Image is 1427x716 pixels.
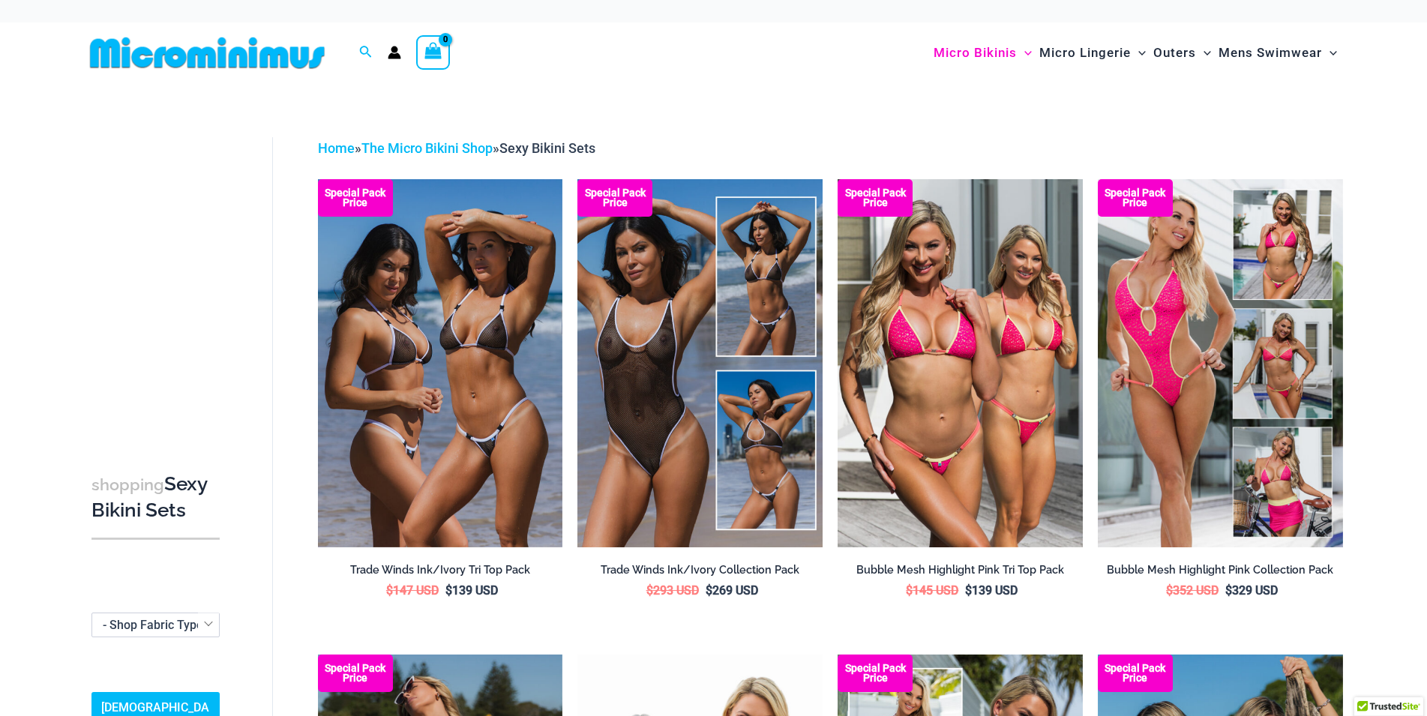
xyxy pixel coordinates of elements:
nav: Site Navigation [928,28,1344,78]
bdi: 139 USD [965,583,1018,598]
span: » » [318,140,595,156]
a: The Micro Bikini Shop [361,140,493,156]
span: Micro Lingerie [1039,34,1131,72]
a: OutersMenu ToggleMenu Toggle [1150,30,1215,76]
b: Special Pack Price [577,188,652,208]
b: Special Pack Price [318,188,393,208]
span: Mens Swimwear [1219,34,1322,72]
a: Trade Winds Ink/Ivory Tri Top Pack [318,563,563,583]
bdi: 329 USD [1225,583,1278,598]
bdi: 139 USD [445,583,498,598]
img: Collection Pack [577,179,823,547]
a: Micro BikinisMenu ToggleMenu Toggle [930,30,1036,76]
img: Top Bum Pack [318,179,563,547]
span: - Shop Fabric Type [103,618,203,632]
a: Bubble Mesh Highlight Pink Tri Top Pack [838,563,1083,583]
iframe: TrustedSite Certified [91,125,226,425]
a: Mens SwimwearMenu ToggleMenu Toggle [1215,30,1341,76]
a: Home [318,140,355,156]
a: Collection Pack F Collection Pack BCollection Pack B [1098,179,1343,547]
b: Special Pack Price [1098,664,1173,683]
span: $ [906,583,913,598]
h2: Trade Winds Ink/Ivory Tri Top Pack [318,563,563,577]
bdi: 145 USD [906,583,958,598]
a: Top Bum Pack Top Bum Pack bTop Bum Pack b [318,179,563,547]
a: Trade Winds Ink/Ivory Collection Pack [577,563,823,583]
a: View Shopping Cart, empty [416,35,451,70]
span: Menu Toggle [1196,34,1211,72]
span: Outers [1153,34,1196,72]
h2: Bubble Mesh Highlight Pink Collection Pack [1098,563,1343,577]
h3: Sexy Bikini Sets [91,472,220,523]
span: Sexy Bikini Sets [499,140,595,156]
span: $ [386,583,393,598]
span: - Shop Fabric Type [91,613,220,637]
bdi: 352 USD [1166,583,1219,598]
h2: Trade Winds Ink/Ivory Collection Pack [577,563,823,577]
h2: Bubble Mesh Highlight Pink Tri Top Pack [838,563,1083,577]
span: $ [706,583,712,598]
span: $ [646,583,653,598]
span: - Shop Fabric Type [92,613,219,637]
a: Account icon link [388,46,401,59]
span: $ [445,583,452,598]
b: Special Pack Price [838,664,913,683]
img: Collection Pack F [1098,179,1343,547]
span: $ [1166,583,1173,598]
span: Menu Toggle [1322,34,1337,72]
span: $ [1225,583,1232,598]
b: Special Pack Price [1098,188,1173,208]
span: shopping [91,475,164,494]
a: Micro LingerieMenu ToggleMenu Toggle [1036,30,1150,76]
bdi: 147 USD [386,583,439,598]
bdi: 269 USD [706,583,758,598]
a: Collection Pack Collection Pack b (1)Collection Pack b (1) [577,179,823,547]
b: Special Pack Price [318,664,393,683]
span: Menu Toggle [1017,34,1032,72]
span: $ [965,583,972,598]
a: Search icon link [359,43,373,62]
a: Bubble Mesh Highlight Pink Collection Pack [1098,563,1343,583]
img: MM SHOP LOGO FLAT [84,36,331,70]
span: Menu Toggle [1131,34,1146,72]
img: Tri Top Pack F [838,179,1083,547]
span: Micro Bikinis [934,34,1017,72]
bdi: 293 USD [646,583,699,598]
a: Tri Top Pack F Tri Top Pack BTri Top Pack B [838,179,1083,547]
b: Special Pack Price [838,188,913,208]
